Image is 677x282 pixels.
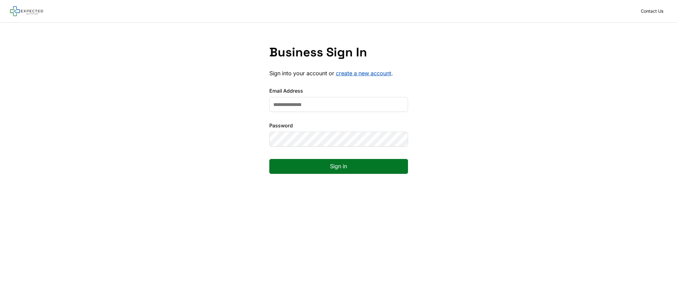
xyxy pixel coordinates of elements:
[269,87,408,95] label: Email Address
[336,70,391,77] a: create a new account
[269,45,408,60] h1: Business Sign In
[269,70,408,77] p: Sign into your account or .
[269,122,408,129] label: Password
[637,7,667,15] a: Contact Us
[269,159,408,174] button: Sign in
